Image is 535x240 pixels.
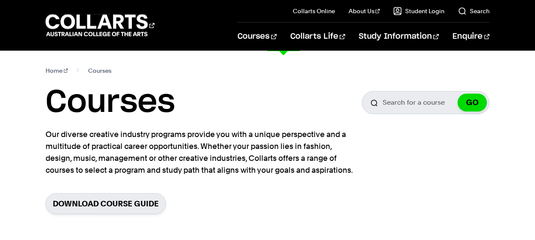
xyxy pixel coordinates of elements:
a: Study Information [359,23,439,51]
h1: Courses [46,83,175,122]
span: Courses [88,65,112,77]
a: Student Login [393,7,444,15]
div: Go to homepage [46,13,154,37]
a: Download Course Guide [46,193,166,214]
a: About Us [349,7,380,15]
a: Collarts Online [293,7,335,15]
input: Search for a course [362,91,489,114]
a: Courses [237,23,276,51]
button: GO [458,94,487,111]
a: Search [458,7,489,15]
a: Home [46,65,68,77]
p: Our diverse creative industry programs provide you with a unique perspective and a multitude of p... [46,129,356,176]
a: Enquire [452,23,489,51]
a: Collarts Life [290,23,345,51]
